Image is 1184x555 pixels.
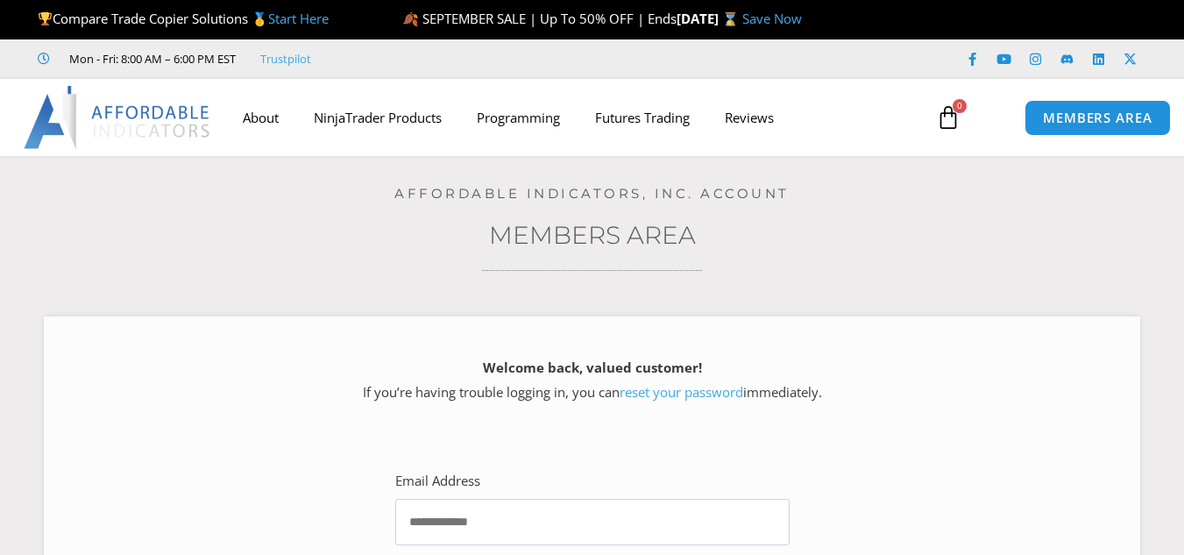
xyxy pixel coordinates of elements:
[459,97,578,138] a: Programming
[38,10,329,27] span: Compare Trade Copier Solutions 🥇
[39,12,52,25] img: 🏆
[395,469,480,494] label: Email Address
[677,10,742,27] strong: [DATE] ⌛
[268,10,329,27] a: Start Here
[1024,100,1171,136] a: MEMBERS AREA
[910,92,987,143] a: 0
[742,10,802,27] a: Save Now
[225,97,924,138] nav: Menu
[260,48,311,69] a: Trustpilot
[620,383,743,401] a: reset your password
[74,356,1110,405] p: If you’re having trouble logging in, you can immediately.
[24,86,212,149] img: LogoAI | Affordable Indicators – NinjaTrader
[1043,111,1152,125] span: MEMBERS AREA
[578,97,707,138] a: Futures Trading
[953,99,967,113] span: 0
[65,48,236,69] span: Mon - Fri: 8:00 AM – 6:00 PM EST
[707,97,791,138] a: Reviews
[296,97,459,138] a: NinjaTrader Products
[394,185,790,202] a: Affordable Indicators, Inc. Account
[483,359,702,376] strong: Welcome back, valued customer!
[225,97,296,138] a: About
[402,10,677,27] span: 🍂 SEPTEMBER SALE | Up To 50% OFF | Ends
[489,220,696,250] a: Members Area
